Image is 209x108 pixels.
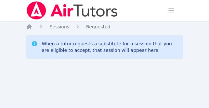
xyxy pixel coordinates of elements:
a: Requested [86,23,110,30]
span: Sessions [49,24,69,29]
nav: Breadcrumb [26,23,183,30]
a: Sessions [49,23,69,30]
span: Requested [86,24,110,29]
img: Air Tutors [26,1,118,20]
div: When a tutor requests a substitute for a session that you are eligible to accept, that session wi... [42,40,177,54]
